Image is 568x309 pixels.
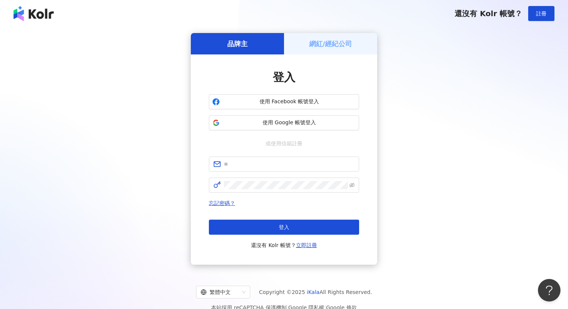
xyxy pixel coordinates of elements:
[223,98,356,106] span: 使用 Facebook 帳號登入
[259,288,372,297] span: Copyright © 2025 All Rights Reserved.
[307,289,320,295] a: iKala
[209,220,359,235] button: 登入
[14,6,54,21] img: logo
[455,9,522,18] span: 還沒有 Kolr 帳號？
[349,182,355,188] span: eye-invisible
[296,242,317,248] a: 立即註冊
[273,71,295,84] span: 登入
[223,119,356,127] span: 使用 Google 帳號登入
[279,224,289,230] span: 登入
[538,279,560,301] iframe: Help Scout Beacon - Open
[251,241,317,250] span: 還沒有 Kolr 帳號？
[209,200,235,206] a: 忘記密碼？
[309,39,352,48] h5: 網紅/經紀公司
[209,115,359,130] button: 使用 Google 帳號登入
[536,11,547,17] span: 註冊
[528,6,554,21] button: 註冊
[227,39,248,48] h5: 品牌主
[260,139,308,148] span: 或使用信箱註冊
[201,286,239,298] div: 繁體中文
[209,94,359,109] button: 使用 Facebook 帳號登入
